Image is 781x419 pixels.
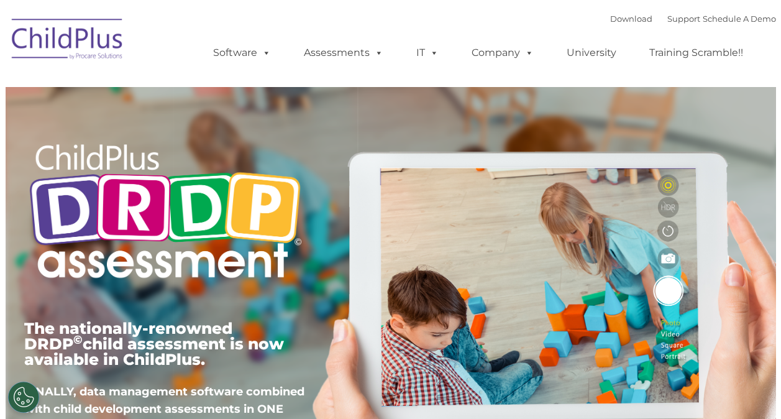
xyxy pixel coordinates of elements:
[610,14,776,24] font: |
[459,40,546,65] a: Company
[8,382,39,413] button: Cookies Settings
[291,40,396,65] a: Assessments
[404,40,451,65] a: IT
[554,40,629,65] a: University
[24,127,306,299] img: Copyright - DRDP Logo Light
[637,40,756,65] a: Training Scramble!!
[201,40,283,65] a: Software
[24,319,284,369] span: The nationally-renowned DRDP child assessment is now available in ChildPlus.
[667,14,700,24] a: Support
[703,14,776,24] a: Schedule A Demo
[73,333,83,347] sup: ©
[6,10,130,72] img: ChildPlus by Procare Solutions
[610,14,652,24] a: Download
